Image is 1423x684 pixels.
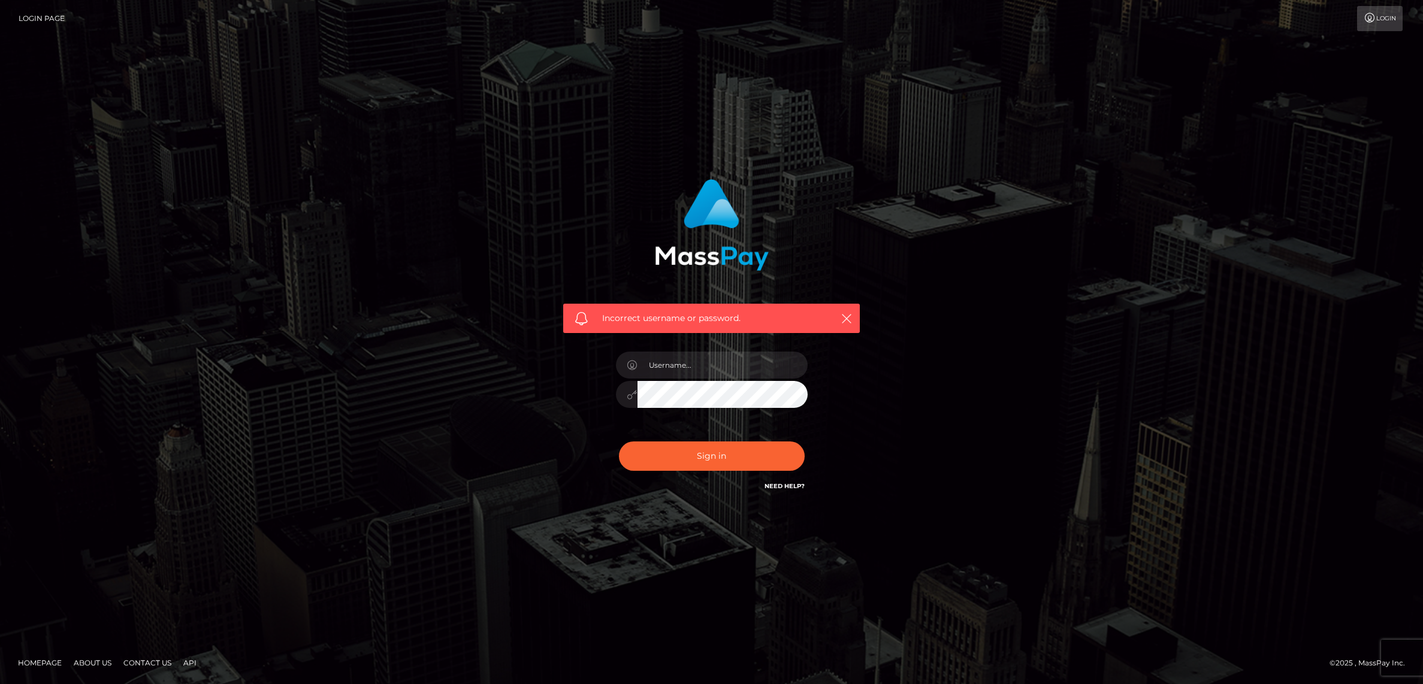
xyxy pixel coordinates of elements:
span: Incorrect username or password. [602,312,821,325]
a: Contact Us [119,653,176,672]
input: Username... [638,352,808,379]
a: Login [1357,6,1403,31]
button: Sign in [619,441,805,471]
a: API [179,653,201,672]
a: Login Page [19,6,65,31]
div: © 2025 , MassPay Inc. [1330,656,1414,670]
img: MassPay Login [655,179,769,271]
a: Homepage [13,653,67,672]
a: About Us [69,653,116,672]
a: Need Help? [765,482,805,490]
